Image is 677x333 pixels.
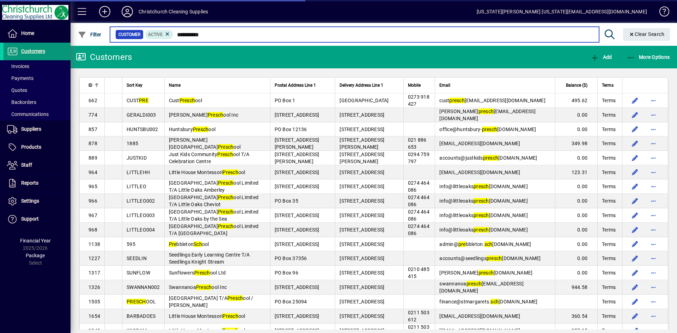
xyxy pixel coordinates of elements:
span: Sunflowers ool Ltd [169,270,226,276]
span: [STREET_ADDRESS] [340,127,384,132]
span: 0273 918 427 [408,94,429,107]
span: SUNFLOW [127,270,150,276]
div: Customers [76,51,132,63]
span: PO Box 96 [275,270,298,276]
em: sch [230,169,238,175]
span: Terms [602,169,616,176]
span: Settings [21,198,39,204]
em: Pre [218,223,226,229]
button: Edit [629,239,641,250]
span: PO Box 25094 [275,299,307,304]
button: Edit [629,253,641,264]
button: Edit [629,296,641,307]
span: [STREET_ADDRESS] [340,284,384,290]
span: [STREET_ADDRESS] [340,169,384,175]
td: 0.00 [555,223,597,237]
span: swannanoa [EMAIL_ADDRESS][DOMAIN_NAME] [439,281,524,294]
span: bbleton ool [169,241,209,247]
em: SCH [136,299,146,304]
span: 889 [89,155,97,161]
em: Pre [222,313,230,319]
span: Delivery Address Line 1 [340,81,383,89]
span: [STREET_ADDRESS][PERSON_NAME] [340,152,384,164]
span: 964 [89,169,97,175]
em: pre [478,270,486,276]
span: [STREET_ADDRESS] [340,299,384,304]
span: Terms [602,183,616,190]
span: [STREET_ADDRESS] [340,255,384,261]
button: Edit [629,138,641,149]
span: Terms [602,269,616,276]
em: sch [204,284,212,290]
span: accounts@justkids [DOMAIN_NAME] [439,155,537,161]
span: Balance ($) [566,81,587,89]
em: sch [481,198,489,204]
span: More Options [627,54,670,60]
button: Edit [629,224,641,235]
em: Pre [218,195,226,200]
em: Pre [218,144,226,150]
span: Terms [602,126,616,133]
span: Active [148,32,163,37]
button: More options [648,167,659,178]
a: Home [4,25,71,42]
td: 360.54 [555,309,597,323]
em: sch [494,255,502,261]
td: 495.62 [555,93,597,108]
em: Sch [194,241,202,247]
em: sch [202,270,210,276]
button: More options [648,267,659,278]
span: Suppliers [21,126,41,132]
em: Pre [196,284,204,290]
span: Support [21,216,39,222]
td: 349.98 [555,136,597,151]
button: More options [648,253,659,264]
em: Pre [169,241,177,247]
span: [STREET_ADDRESS] [340,184,384,189]
span: Huntsbury ool [169,127,216,132]
button: More options [648,152,659,164]
span: 774 [89,112,97,118]
td: 944.58 [555,280,597,295]
span: cust [EMAIL_ADDRESS][DOMAIN_NAME] [439,98,545,103]
td: 0.00 [555,266,597,280]
em: pre [466,281,474,286]
button: Edit [629,167,641,178]
mat-chip: Activation Status: Active [145,30,173,39]
span: [STREET_ADDRESS] [340,112,384,118]
div: [US_STATE][PERSON_NAME] [US_STATE][EMAIL_ADDRESS][DOMAIN_NAME] [477,6,647,17]
span: info@littleoaks [DOMAIN_NAME] [439,198,528,204]
em: pre [482,127,489,132]
em: sch [490,155,498,161]
span: LITTLEO002 [127,198,155,204]
span: 967 [89,212,97,218]
em: pre [474,212,481,218]
span: [GEOGRAPHIC_DATA] ool Limited T/A Little Oaks Amberley [169,180,259,193]
span: 0274 464 086 [408,223,429,236]
a: Reports [4,174,71,192]
button: More options [648,310,659,322]
span: LITTLEO [127,184,146,189]
td: 0.00 [555,179,597,194]
em: sch [235,295,243,301]
span: PO Box 37356 [275,255,307,261]
span: LITTLEHH [127,169,150,175]
em: pre [474,198,481,204]
td: 0.00 [555,151,597,165]
em: sch [187,98,195,103]
span: [STREET_ADDRESS] [275,284,319,290]
em: Pre [194,270,202,276]
span: Terms [602,111,616,118]
span: [STREET_ADDRESS] [340,198,384,204]
button: Edit [629,181,641,192]
a: Invoices [4,60,71,72]
span: 0211 503 612 [408,310,429,322]
span: Mobile [408,81,421,89]
span: Terms [602,226,616,233]
em: sch [474,281,482,286]
a: Quotes [4,84,71,96]
em: pre [474,227,481,233]
span: [STREET_ADDRESS][PERSON_NAME] [340,137,384,150]
button: More options [648,109,659,121]
em: sch [486,270,494,276]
